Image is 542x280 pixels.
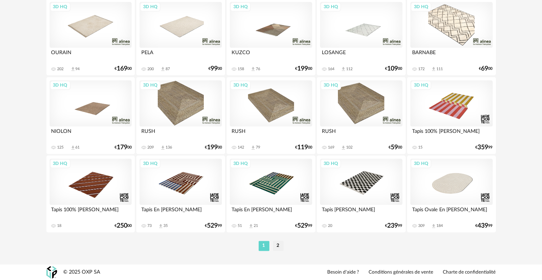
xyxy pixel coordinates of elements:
span: Download icon [70,66,76,72]
div: KUZCO [230,48,312,62]
div: 3D HQ [411,81,431,90]
div: 76 [256,67,260,72]
li: 1 [259,241,269,251]
div: RUSH [320,126,402,141]
div: Tapis Ovale En [PERSON_NAME] [410,205,492,219]
span: 109 [387,66,398,71]
span: Download icon [248,223,254,229]
a: 3D HQ NIOLON 125 Download icon 61 €17900 [46,77,135,154]
div: 184 [436,223,443,228]
div: Tapis En [PERSON_NAME] [140,205,222,219]
div: 3D HQ [230,81,251,90]
div: € 00 [295,145,312,150]
div: 3D HQ [140,159,161,168]
div: 158 [238,67,244,72]
div: 169 [328,145,334,150]
div: 20 [328,223,332,228]
div: 87 [166,67,170,72]
span: Download icon [160,145,166,150]
div: 3D HQ [50,2,71,11]
span: Download icon [250,145,256,150]
a: 3D HQ Tapis 100% [PERSON_NAME] 18 €25000 [46,155,135,232]
div: 125 [57,145,64,150]
a: Besoin d'aide ? [328,269,359,276]
div: € 99 [385,223,402,228]
div: 21 [254,223,258,228]
span: 179 [117,145,127,150]
div: 51 [238,223,242,228]
div: € 99 [295,223,312,228]
div: 3D HQ [50,159,71,168]
span: 59 [391,145,398,150]
a: Conditions générales de vente [369,269,434,276]
div: € 00 [295,66,312,71]
div: 3D HQ [230,2,251,11]
div: 3D HQ [411,159,431,168]
div: 18 [57,223,62,228]
div: PELA [140,48,222,62]
div: NIOLON [50,126,132,141]
img: OXP [46,266,57,279]
span: Download icon [431,66,436,72]
span: 250 [117,223,127,228]
div: LOSANGE [320,48,402,62]
a: 3D HQ Tapis En [PERSON_NAME] 73 Download icon 35 €52999 [136,155,225,232]
span: 199 [207,145,218,150]
div: 111 [436,67,443,72]
span: 199 [297,66,308,71]
span: 119 [297,145,308,150]
div: 3D HQ [411,2,431,11]
div: € 00 [115,223,132,228]
a: 3D HQ Tapis [PERSON_NAME] 20 €23999 [317,155,405,232]
div: OURAIN [50,48,132,62]
div: 164 [328,67,334,72]
div: 61 [76,145,80,150]
div: 73 [147,223,152,228]
div: 200 [147,67,154,72]
a: 3D HQ Tapis Ovale En [PERSON_NAME] 309 Download icon 184 €43999 [407,155,496,232]
span: 239 [387,223,398,228]
span: 439 [478,223,488,228]
span: 69 [481,66,488,71]
div: 309 [418,223,425,228]
a: 3D HQ RUSH 209 Download icon 136 €19900 [136,77,225,154]
span: Download icon [341,66,346,72]
div: 3D HQ [320,81,341,90]
div: Tapis [PERSON_NAME] [320,205,402,219]
li: 2 [273,241,284,251]
div: € 00 [389,145,402,150]
div: 94 [76,67,80,72]
div: 79 [256,145,260,150]
div: 136 [166,145,172,150]
a: 3D HQ RUSH 142 Download icon 79 €11900 [227,77,315,154]
a: 3D HQ RUSH 169 Download icon 102 €5900 [317,77,405,154]
span: 169 [117,66,127,71]
span: Download icon [431,223,436,229]
span: Download icon [70,145,76,150]
a: 3D HQ Tapis 100% [PERSON_NAME] 15 €35999 [407,77,496,154]
div: 3D HQ [140,81,161,90]
div: 172 [418,67,425,72]
div: 3D HQ [230,159,251,168]
span: Download icon [250,66,256,72]
div: 112 [346,67,353,72]
span: Download icon [160,66,166,72]
div: 35 [163,223,168,228]
span: 529 [207,223,218,228]
div: © 2025 OXP SA [64,269,101,276]
div: € 99 [476,145,493,150]
a: 3D HQ Tapis En [PERSON_NAME] 51 Download icon 21 €52999 [227,155,315,232]
div: € 00 [115,145,132,150]
div: 202 [57,67,64,72]
div: Tapis 100% [PERSON_NAME] [50,205,132,219]
div: 15 [418,145,422,150]
div: € 00 [208,66,222,71]
span: Download icon [158,223,163,229]
div: 102 [346,145,353,150]
div: € 99 [476,223,493,228]
div: RUSH [230,126,312,141]
span: 359 [478,145,488,150]
div: 3D HQ [140,2,161,11]
span: 529 [297,223,308,228]
div: € 00 [479,66,493,71]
